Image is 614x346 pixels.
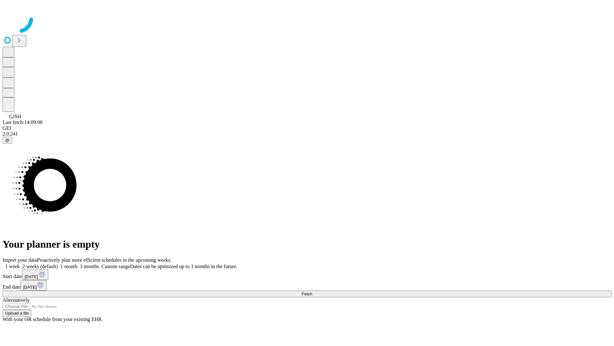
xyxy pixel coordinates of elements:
[3,269,611,280] div: Start date
[60,264,77,269] span: 1 month
[22,264,58,269] span: 2 weeks (default)
[3,310,31,317] button: Upload a file
[23,285,36,290] span: [DATE]
[3,280,611,291] div: End date
[3,119,43,125] span: Last fetch: 14:09:08
[80,264,99,269] span: 3 months
[3,317,102,322] span: With your OR schedule from your existing EHR
[302,292,312,296] span: Fetch
[3,257,37,263] span: Import your data
[3,125,611,131] div: GEI
[20,280,47,291] button: [DATE]
[3,238,611,250] h1: Your planner is empty
[3,297,29,303] span: Alternatively
[3,131,611,137] div: 2.0.241
[101,264,130,269] span: Custom range
[5,264,20,269] span: 1 week
[130,264,237,269] span: Dates can be optimized up to 3 months in the future.
[5,138,10,143] span: @
[22,269,48,280] button: [DATE]
[3,137,12,144] button: @
[9,114,21,119] span: GJSH
[37,257,171,263] span: Proactively plan more efficient schedules in the upcoming weeks.
[25,274,38,279] span: [DATE]
[3,291,611,297] button: Fetch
